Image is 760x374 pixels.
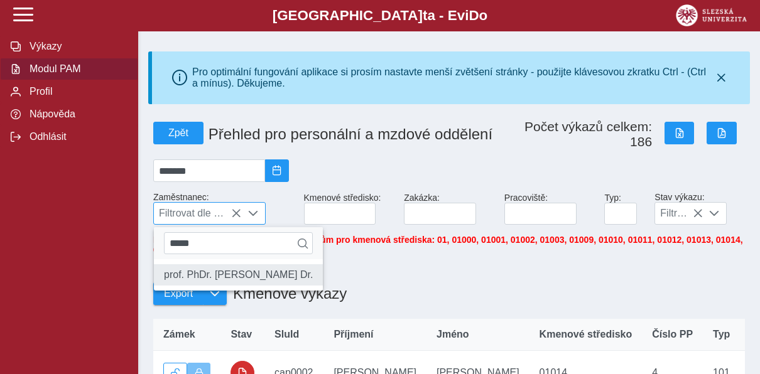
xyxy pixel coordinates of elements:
[713,329,730,340] span: Typ
[192,67,713,89] div: Pro optimální fungování aplikace si prosím nastavte menší zvětšení stránky - použijte klávesovou ...
[399,188,499,230] div: Zakázka:
[299,188,399,230] div: Kmenové středisko:
[599,188,649,230] div: Typ:
[707,122,737,144] button: Export do PDF
[423,8,427,23] span: t
[153,235,743,255] span: Máte přístup pouze ke kmenovým výkazům pro kmenová střediska: 01, 01000, 01001, 01002, 01003, 010...
[148,187,299,230] div: Zaměstnanec:
[164,288,193,299] span: Export
[159,127,198,139] span: Zpět
[469,8,479,23] span: D
[154,203,241,224] span: Filtrovat dle zaměstnance
[265,159,289,182] button: 2025/08
[26,86,128,97] span: Profil
[437,329,469,340] span: Jméno
[38,8,722,24] b: [GEOGRAPHIC_DATA] a - Evi
[655,203,702,224] span: Filtrovat dle stavu
[274,329,299,340] span: SluId
[499,188,600,230] div: Pracoviště:
[649,187,750,230] div: Stav výkazu:
[665,122,694,144] button: Export do Excelu
[540,329,632,340] span: Kmenové středisko
[153,122,204,144] button: Zpět
[153,282,203,305] button: Export
[231,329,252,340] span: Stav
[26,41,128,52] span: Výkazy
[154,264,323,286] li: prof. PhDr. Irena Korbelářová Dr.
[509,119,652,149] span: Počet výkazů celkem: 186
[227,279,347,309] h1: Kmenové výkazy
[26,131,128,142] span: Odhlásit
[26,63,128,75] span: Modul PAM
[26,109,128,120] span: Nápověda
[479,8,488,23] span: o
[652,329,693,340] span: Číslo PP
[334,329,373,340] span: Příjmení
[163,329,195,340] span: Zámek
[676,4,747,26] img: logo_web_su.png
[204,120,504,148] h1: Přehled pro personální a mzdové oddělení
